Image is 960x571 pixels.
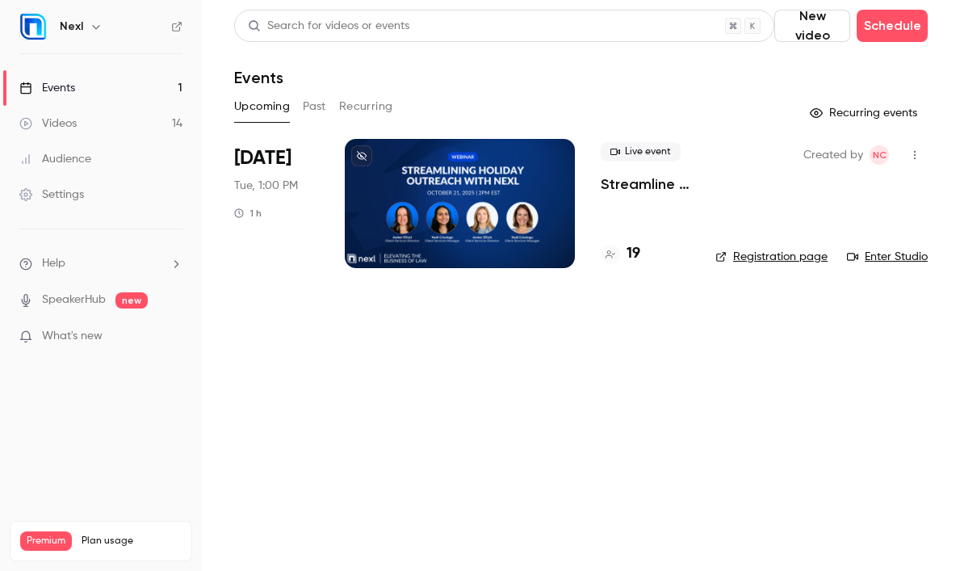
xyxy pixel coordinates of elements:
[303,94,326,120] button: Past
[42,292,106,309] a: SpeakerHub
[234,94,290,120] button: Upcoming
[234,68,283,87] h1: Events
[870,145,889,165] span: Nereide Crisologo
[234,139,319,268] div: Oct 21 Tue, 1:00 PM (America/Chicago)
[803,100,928,126] button: Recurring events
[19,151,91,167] div: Audience
[82,535,182,548] span: Plan usage
[115,292,148,309] span: new
[601,174,690,194] a: Streamline Your Firm’s Holiday Outreach with Nexl
[19,80,75,96] div: Events
[19,255,182,272] li: help-dropdown-opener
[234,145,291,171] span: [DATE]
[248,18,409,35] div: Search for videos or events
[42,255,65,272] span: Help
[20,531,72,551] span: Premium
[857,10,928,42] button: Schedule
[163,330,182,344] iframe: Noticeable Trigger
[803,145,863,165] span: Created by
[601,243,640,265] a: 19
[20,14,46,40] img: Nexl
[847,249,928,265] a: Enter Studio
[234,178,298,194] span: Tue, 1:00 PM
[627,243,640,265] h4: 19
[60,19,83,35] h6: Nexl
[234,207,262,220] div: 1 h
[42,328,103,345] span: What's new
[339,94,393,120] button: Recurring
[774,10,850,42] button: New video
[19,187,84,203] div: Settings
[19,115,77,132] div: Videos
[715,249,828,265] a: Registration page
[873,145,887,165] span: NC
[601,142,681,162] span: Live event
